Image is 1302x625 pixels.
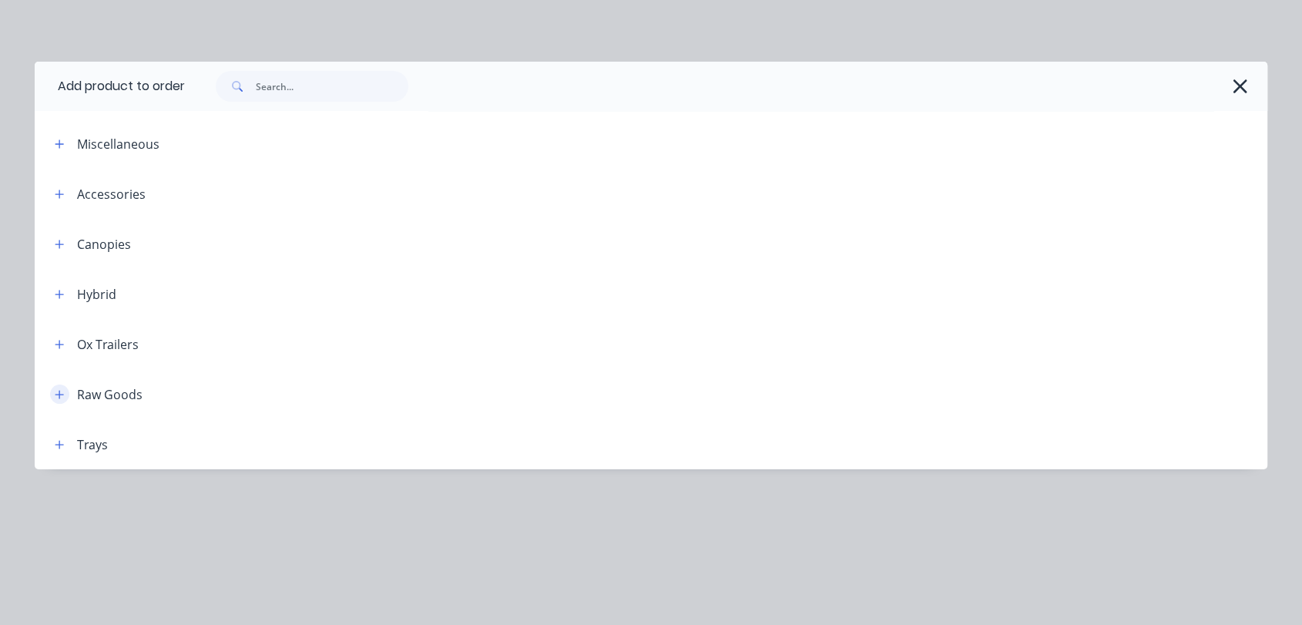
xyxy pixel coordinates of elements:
div: Raw Goods [77,385,143,404]
div: Trays [77,435,108,454]
div: Canopies [77,235,131,254]
div: Miscellaneous [77,135,159,153]
div: Add product to order [35,62,185,111]
div: Hybrid [77,285,116,304]
div: Ox Trailers [77,335,139,354]
input: Search... [256,71,408,102]
div: Accessories [77,185,146,203]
